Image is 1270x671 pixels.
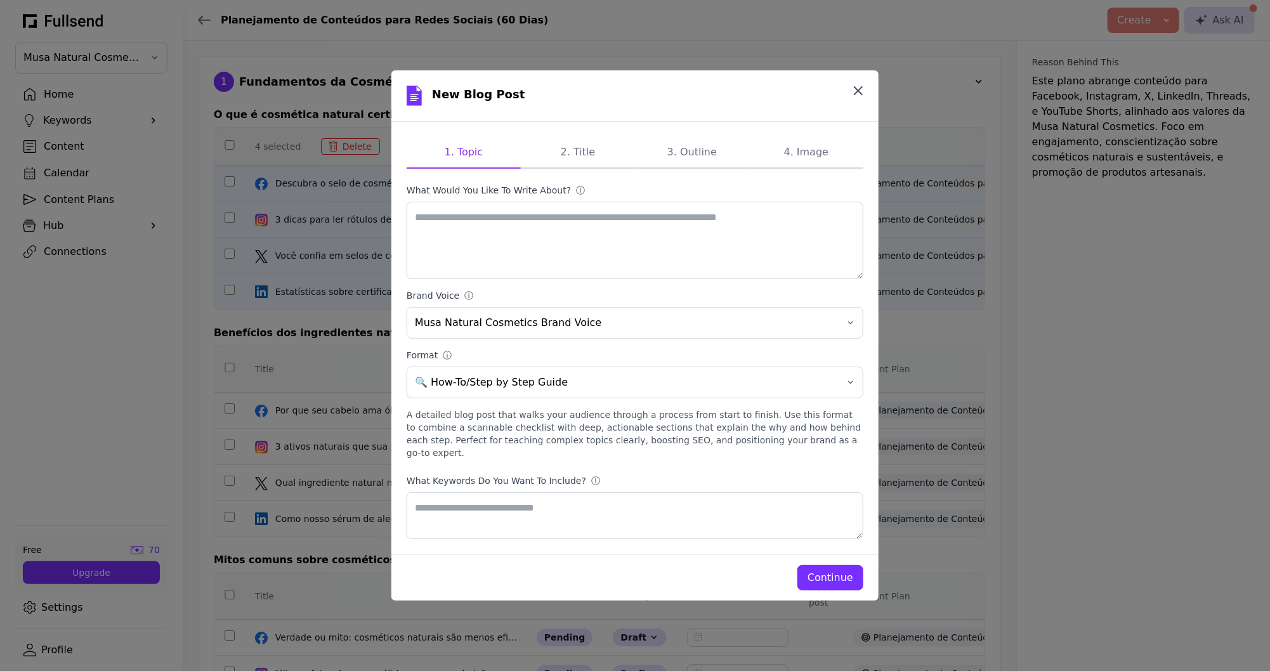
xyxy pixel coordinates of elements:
button: 4. Image [749,137,863,169]
label: What would you like to write about? [407,184,863,197]
div: ⓘ [443,349,454,362]
button: Continue [797,565,863,590]
span: 🔍 How-To/Step by Step Guide [415,375,837,390]
div: ⓘ [464,289,476,302]
label: Format [407,349,863,362]
div: ⓘ [591,474,603,487]
span: Musa Natural Cosmetics Brand Voice [415,315,837,330]
button: 1. Topic [407,137,521,169]
label: What keywords do you want to include? [407,474,863,487]
div: Continue [808,570,853,585]
h1: New Blog Post [432,86,525,106]
button: Musa Natural Cosmetics Brand Voice [407,307,863,339]
button: 2. Title [521,137,635,169]
label: Brand Voice [407,289,863,302]
button: 🔍 How-To/Step by Step Guide [407,367,863,398]
button: 3. Outline [635,137,749,169]
div: A detailed blog post that walks your audience through a process from start to finish. Use this fo... [407,408,863,459]
div: ⓘ [576,184,587,197]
